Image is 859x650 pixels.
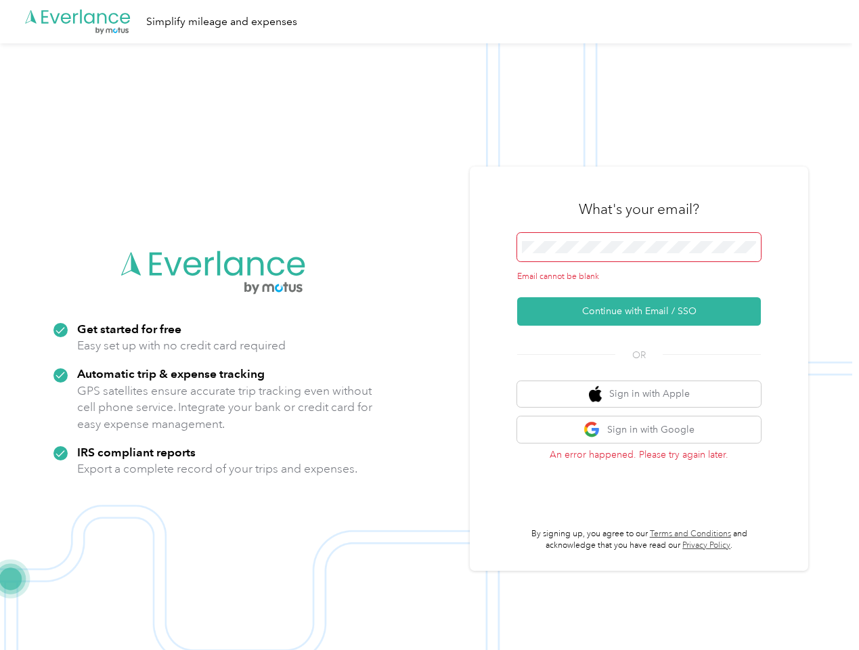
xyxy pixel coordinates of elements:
[579,200,699,219] h3: What's your email?
[77,460,357,477] p: Export a complete record of your trips and expenses.
[583,421,600,438] img: google logo
[77,366,265,381] strong: Automatic trip & expense tracking
[517,297,761,326] button: Continue with Email / SSO
[517,381,761,408] button: apple logoSign in with Apple
[146,14,297,30] div: Simplify mileage and expenses
[682,540,730,550] a: Privacy Policy
[517,448,761,462] p: An error happened. Please try again later.
[77,383,373,433] p: GPS satellites ensure accurate trip tracking even without cell phone service. Integrate your bank...
[589,386,602,403] img: apple logo
[517,416,761,443] button: google logoSign in with Google
[615,348,663,362] span: OR
[517,271,761,283] div: Email cannot be blank
[77,322,181,336] strong: Get started for free
[77,337,286,354] p: Easy set up with no credit card required
[77,445,196,459] strong: IRS compliant reports
[650,529,731,539] a: Terms and Conditions
[517,528,761,552] p: By signing up, you agree to our and acknowledge that you have read our .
